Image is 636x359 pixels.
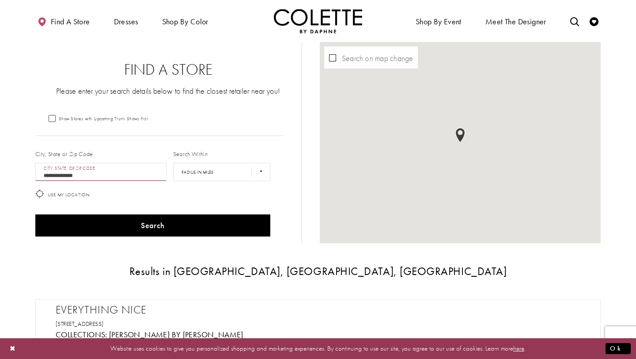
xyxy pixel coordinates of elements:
a: Toggle search [568,9,581,33]
span: Dresses [112,9,140,33]
div: Map with store locations [320,42,601,243]
span: Meet the designer [485,17,546,26]
p: Please enter your search details below to find the closest retailer near you! [53,85,284,96]
a: Visit Colette by Daphne page - Opens in new tab [109,329,243,340]
a: Find a store [35,9,92,33]
span: Shop By Event [413,9,464,33]
label: Search Within [173,149,208,158]
a: here [513,344,524,353]
button: Submit Dialog [606,343,631,354]
span: Find a store [51,17,90,26]
input: City, State, or ZIP Code [35,163,167,181]
a: Visit Home Page [274,9,362,33]
span: Shop By Event [416,17,462,26]
button: Close Dialog [5,341,20,356]
span: Dresses [114,17,138,26]
a: Meet the designer [483,9,549,33]
h2: Everything Nice [56,303,589,317]
label: City, State or Zip Code [35,149,93,158]
span: Shop by color [160,9,211,33]
h3: Results in [GEOGRAPHIC_DATA], [GEOGRAPHIC_DATA], [GEOGRAPHIC_DATA] [35,265,601,277]
a: Check Wishlist [587,9,601,33]
span: Shop by color [162,17,208,26]
a: Opens in new tab [56,320,104,328]
p: Website uses cookies to give you personalized shopping and marketing experiences. By continuing t... [64,343,572,355]
img: Colette by Daphne [274,9,362,33]
h2: Find a Store [53,61,284,79]
span: Collections: [56,329,107,340]
button: Search [35,214,270,237]
select: Radius In Miles [173,163,270,181]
